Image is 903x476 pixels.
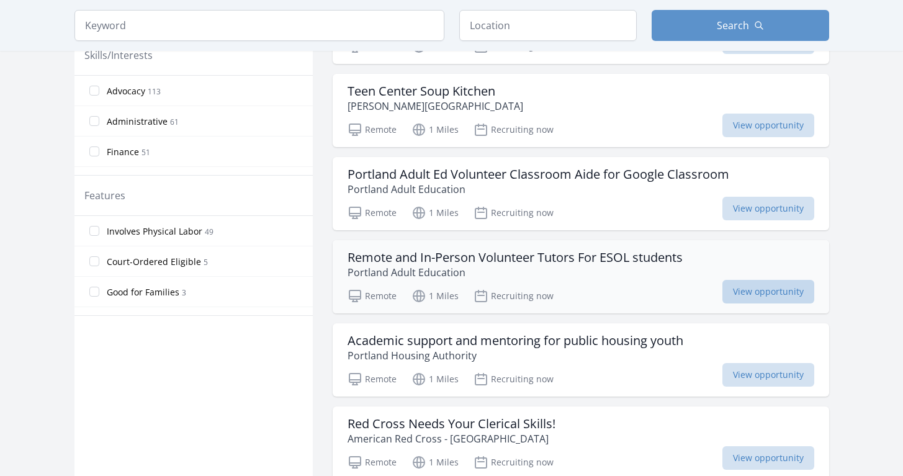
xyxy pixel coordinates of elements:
p: Portland Adult Education [348,182,729,197]
span: View opportunity [722,114,814,137]
legend: Skills/Interests [84,48,153,63]
p: Remote [348,455,397,470]
span: 113 [148,86,161,97]
input: Finance 51 [89,146,99,156]
p: Remote [348,205,397,220]
a: Academic support and mentoring for public housing youth Portland Housing Authority Remote 1 Miles... [333,323,829,397]
p: Recruiting now [474,455,554,470]
legend: Features [84,188,125,203]
p: Remote [348,372,397,387]
h3: Teen Center Soup Kitchen [348,84,523,99]
p: 1 Miles [411,455,459,470]
span: 5 [204,257,208,267]
input: Advocacy 113 [89,86,99,96]
span: View opportunity [722,446,814,470]
a: Portland Adult Ed Volunteer Classroom Aide for Google Classroom Portland Adult Education Remote 1... [333,157,829,230]
p: 1 Miles [411,289,459,303]
input: Court-Ordered Eligible 5 [89,256,99,266]
a: Remote and In-Person Volunteer Tutors For ESOL students Portland Adult Education Remote 1 Miles R... [333,240,829,313]
span: Good for Families [107,286,179,299]
span: 61 [170,117,179,127]
span: View opportunity [722,280,814,303]
span: Administrative [107,115,168,128]
input: Keyword [74,10,444,41]
p: Recruiting now [474,289,554,303]
p: [PERSON_NAME][GEOGRAPHIC_DATA] [348,99,523,114]
input: Involves Physical Labor 49 [89,226,99,236]
p: 1 Miles [411,205,459,220]
input: Good for Families 3 [89,287,99,297]
p: Recruiting now [474,122,554,137]
p: 1 Miles [411,372,459,387]
input: Administrative 61 [89,116,99,126]
button: Search [652,10,829,41]
h3: Red Cross Needs Your Clerical Skills! [348,416,555,431]
p: Remote [348,122,397,137]
p: Portland Adult Education [348,265,683,280]
span: 3 [182,287,186,298]
h3: Academic support and mentoring for public housing youth [348,333,683,348]
p: 1 Miles [411,122,459,137]
span: Advocacy [107,85,145,97]
p: Recruiting now [474,372,554,387]
a: Teen Center Soup Kitchen [PERSON_NAME][GEOGRAPHIC_DATA] Remote 1 Miles Recruiting now View opport... [333,74,829,147]
span: View opportunity [722,363,814,387]
span: 51 [142,147,150,158]
span: Finance [107,146,139,158]
p: Remote [348,289,397,303]
p: Portland Housing Authority [348,348,683,363]
span: Involves Physical Labor [107,225,202,238]
h3: Portland Adult Ed Volunteer Classroom Aide for Google Classroom [348,167,729,182]
input: Location [459,10,637,41]
span: View opportunity [722,197,814,220]
span: Search [717,18,749,33]
span: 49 [205,227,213,237]
p: Recruiting now [474,205,554,220]
h3: Remote and In-Person Volunteer Tutors For ESOL students [348,250,683,265]
span: Court-Ordered Eligible [107,256,201,268]
p: American Red Cross - [GEOGRAPHIC_DATA] [348,431,555,446]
